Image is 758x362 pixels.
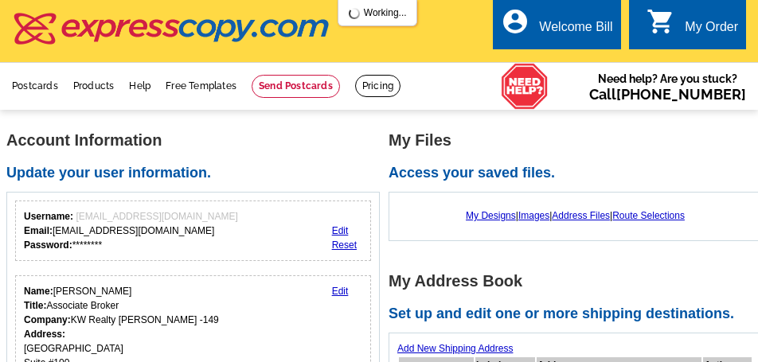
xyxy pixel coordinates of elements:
[24,211,73,222] strong: Username:
[129,80,150,91] a: Help
[589,71,746,103] span: Need help? Are you stuck?
[552,210,610,221] a: Address Files
[332,286,349,297] a: Edit
[24,239,72,251] strong: Password:
[24,314,71,325] strong: Company:
[348,7,361,20] img: loading...
[73,80,115,91] a: Products
[501,63,549,110] img: help
[647,7,675,36] i: shopping_cart
[501,7,529,36] i: account_circle
[332,225,349,236] a: Edit
[397,200,753,231] div: | | |
[24,225,53,236] strong: Email:
[24,329,65,340] strong: Address:
[612,210,685,221] a: Route Selections
[332,239,357,251] a: Reset
[76,211,237,222] span: [EMAIL_ADDRESS][DOMAIN_NAME]
[685,20,738,42] div: My Order
[166,80,236,91] a: Free Templates
[15,200,371,261] div: Your login information.
[24,286,53,297] strong: Name:
[539,20,612,42] div: Welcome Bill
[6,132,389,149] h1: Account Information
[6,165,389,182] h2: Update your user information.
[397,343,513,354] a: Add New Shipping Address
[589,86,746,103] span: Call
[12,80,58,91] a: Postcards
[616,86,746,103] a: [PHONE_NUMBER]
[466,210,516,221] a: My Designs
[24,300,46,311] strong: Title:
[647,18,738,37] a: shopping_cart My Order
[518,210,549,221] a: Images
